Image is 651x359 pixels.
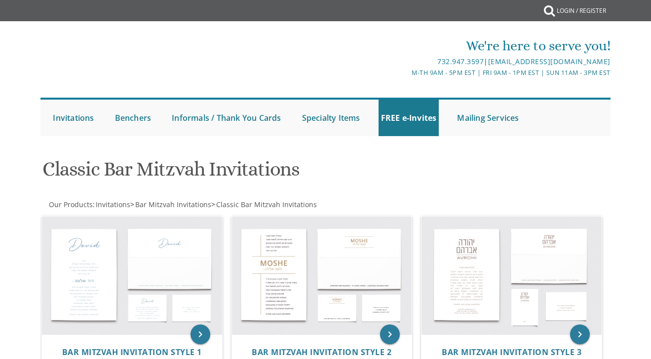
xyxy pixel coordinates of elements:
[135,200,211,209] span: Bar Mitzvah Invitations
[50,100,96,136] a: Invitations
[211,200,317,209] span: >
[442,348,581,357] a: Bar Mitzvah Invitation Style 3
[232,216,412,335] img: Bar Mitzvah Invitation Style 2
[570,324,590,344] a: keyboard_arrow_right
[130,200,211,209] span: >
[437,57,484,66] a: 732.947.3597
[95,200,130,209] a: Invitations
[134,200,211,209] a: Bar Mitzvah Invitations
[442,347,581,358] span: Bar Mitzvah Invitation Style 3
[216,200,317,209] span: Classic Bar Mitzvah Invitations
[252,348,391,357] a: Bar Mitzvah Invitation Style 2
[215,200,317,209] a: Classic Bar Mitzvah Invitations
[231,68,610,78] div: M-Th 9am - 5pm EST | Fri 9am - 1pm EST | Sun 11am - 3pm EST
[62,348,202,357] a: Bar Mitzvah Invitation Style 1
[300,100,363,136] a: Specialty Items
[380,324,400,344] a: keyboard_arrow_right
[421,216,602,335] img: Bar Mitzvah Invitation Style 3
[231,36,610,56] div: We're here to serve you!
[191,324,210,344] a: keyboard_arrow_right
[48,200,93,209] a: Our Products
[42,158,415,187] h1: Classic Bar Mitzvah Invitations
[231,56,610,68] div: |
[488,57,611,66] a: [EMAIL_ADDRESS][DOMAIN_NAME]
[62,347,202,358] span: Bar Mitzvah Invitation Style 1
[252,347,391,358] span: Bar Mitzvah Invitation Style 2
[169,100,283,136] a: Informals / Thank You Cards
[96,200,130,209] span: Invitations
[42,216,222,335] img: Bar Mitzvah Invitation Style 1
[40,200,325,210] div: :
[379,100,439,136] a: FREE e-Invites
[113,100,154,136] a: Benchers
[455,100,521,136] a: Mailing Services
